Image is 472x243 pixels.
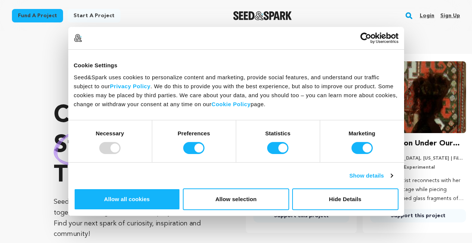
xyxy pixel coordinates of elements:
button: Hide Details [292,188,398,210]
p: Crowdfunding that . [54,101,216,191]
p: [GEOGRAPHIC_DATA], [US_STATE] | Film Feature [370,156,466,162]
a: Login [420,10,434,22]
img: Seed&Spark Logo Dark Mode [233,11,292,20]
img: The Dragon Under Our Feet image [370,61,466,133]
a: Fund a project [12,9,63,22]
a: Sign up [440,10,460,22]
div: Cookie Settings [74,61,398,70]
button: Allow all cookies [74,188,180,210]
a: Start a project [68,9,121,22]
p: Documentary, Experimental [370,164,466,170]
strong: Marketing [348,130,375,136]
a: Show details [349,171,393,180]
a: Support this project [370,209,466,222]
strong: Necessary [96,130,124,136]
a: Privacy Policy [110,83,151,89]
a: Usercentrics Cookiebot - opens in a new window [333,33,398,44]
p: Seed&Spark is where creators and audiences work together to bring incredible new projects to life... [54,197,216,240]
div: Seed&Spark uses cookies to personalize content and marketing, provide social features, and unders... [74,73,398,108]
img: logo [74,34,82,42]
button: Allow selection [183,188,289,210]
a: Cookie Policy [212,101,251,107]
strong: Preferences [178,130,210,136]
img: hand sketched image [54,126,132,166]
a: Seed&Spark Homepage [233,11,292,20]
strong: Statistics [265,130,291,136]
p: A Bay Area artist reconnects with her Armenian heritage while piecing together stained glass frag... [370,176,466,203]
h3: The Dragon Under Our Feet [370,138,466,150]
